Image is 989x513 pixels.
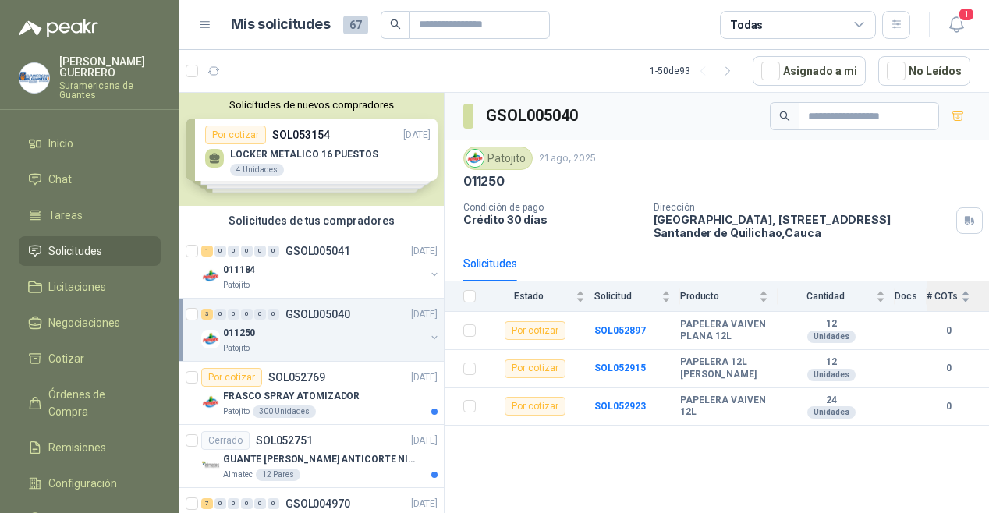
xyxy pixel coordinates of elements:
div: 0 [268,498,279,509]
img: Company Logo [201,267,220,285]
p: 21 ago, 2025 [539,151,596,166]
div: Unidades [807,406,856,419]
p: [DATE] [411,433,438,448]
span: Cantidad [778,291,873,302]
img: Company Logo [19,63,49,93]
img: Company Logo [201,456,220,475]
div: 0 [214,246,226,256]
div: Patojito [463,147,533,170]
p: SOL052769 [268,372,325,383]
div: Por cotizar [505,359,565,378]
p: [DATE] [411,497,438,511]
span: search [779,111,790,122]
th: Producto [680,281,778,312]
p: FRASCO SPRAY ATOMIZADOR [223,389,360,404]
img: Company Logo [201,330,220,348]
b: PAPELERA VAIVEN 12L [680,394,768,419]
a: 3 0 0 0 0 0 GSOL005040[DATE] Company Logo011250Patojito [201,305,441,355]
img: Company Logo [201,393,220,412]
p: 011184 [223,263,255,278]
span: # COTs [927,291,958,302]
div: 0 [254,498,266,509]
h1: Mis solicitudes [231,13,331,36]
th: Cantidad [778,281,895,312]
span: Producto [680,291,756,302]
div: 0 [214,309,226,320]
a: SOL052897 [594,325,646,336]
div: 3 [201,309,213,320]
div: Solicitudes de tus compradores [179,206,444,235]
div: 0 [228,498,239,509]
p: GSOL005040 [285,309,350,320]
div: Solicitudes de nuevos compradoresPor cotizarSOL053154[DATE] LOCKER METALICO 16 PUESTOS4 UnidadesP... [179,93,444,206]
p: [DATE] [411,244,438,259]
p: [DATE] [411,370,438,385]
div: 12 Pares [256,469,300,481]
div: Por cotizar [505,397,565,416]
div: Unidades [807,369,856,381]
div: 0 [268,309,279,320]
p: Suramericana de Guantes [59,81,161,100]
span: Licitaciones [48,278,106,295]
button: 1 [942,11,970,39]
div: 0 [241,498,253,509]
p: Patojito [223,342,250,355]
span: Tareas [48,207,83,224]
span: search [390,19,401,30]
b: 0 [927,324,970,338]
a: Tareas [19,200,161,230]
span: Estado [485,291,572,302]
div: 0 [254,309,266,320]
img: Logo peakr [19,19,98,37]
p: [PERSON_NAME] GUERRERO [59,56,161,78]
p: GSOL004970 [285,498,350,509]
button: Asignado a mi [753,56,866,86]
b: SOL052915 [594,363,646,373]
button: No Leídos [878,56,970,86]
b: 0 [927,399,970,414]
a: 1 0 0 0 0 0 GSOL005041[DATE] Company Logo011184Patojito [201,242,441,292]
p: 011250 [463,173,505,189]
div: Por cotizar [505,321,565,340]
p: Condición de pago [463,202,641,213]
p: Dirección [654,202,951,213]
p: GSOL005041 [285,246,350,256]
p: Patojito [223,405,250,418]
div: 0 [241,246,253,256]
b: 12 [778,356,885,369]
div: 0 [214,498,226,509]
a: Inicio [19,129,161,158]
p: Almatec [223,469,253,481]
div: 1 - 50 de 93 [650,58,740,83]
span: Configuración [48,475,117,492]
a: Remisiones [19,433,161,462]
span: Solicitudes [48,242,102,260]
span: Solicitud [594,291,658,302]
p: GUANTE [PERSON_NAME] ANTICORTE NIV 5 TALLA L [223,452,417,467]
b: 12 [778,318,885,331]
p: Crédito 30 días [463,213,641,226]
b: PAPELERA 12L [PERSON_NAME] [680,356,768,380]
p: SOL052751 [256,435,313,446]
p: [DATE] [411,307,438,322]
div: 1 [201,246,213,256]
h3: GSOL005040 [486,104,580,128]
a: Chat [19,165,161,194]
div: 300 Unidades [253,405,316,418]
a: Configuración [19,469,161,498]
img: Company Logo [466,150,484,167]
a: Negociaciones [19,308,161,338]
div: Cerrado [201,431,250,450]
a: Órdenes de Compra [19,380,161,426]
div: Por cotizar [201,368,262,387]
div: 0 [241,309,253,320]
b: 24 [778,394,885,407]
span: Inicio [48,135,73,152]
th: # COTs [927,281,989,312]
span: Órdenes de Compra [48,386,146,420]
p: [GEOGRAPHIC_DATA], [STREET_ADDRESS] Santander de Quilichao , Cauca [654,213,951,239]
div: Todas [730,16,763,34]
a: Licitaciones [19,272,161,302]
div: Unidades [807,331,856,343]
